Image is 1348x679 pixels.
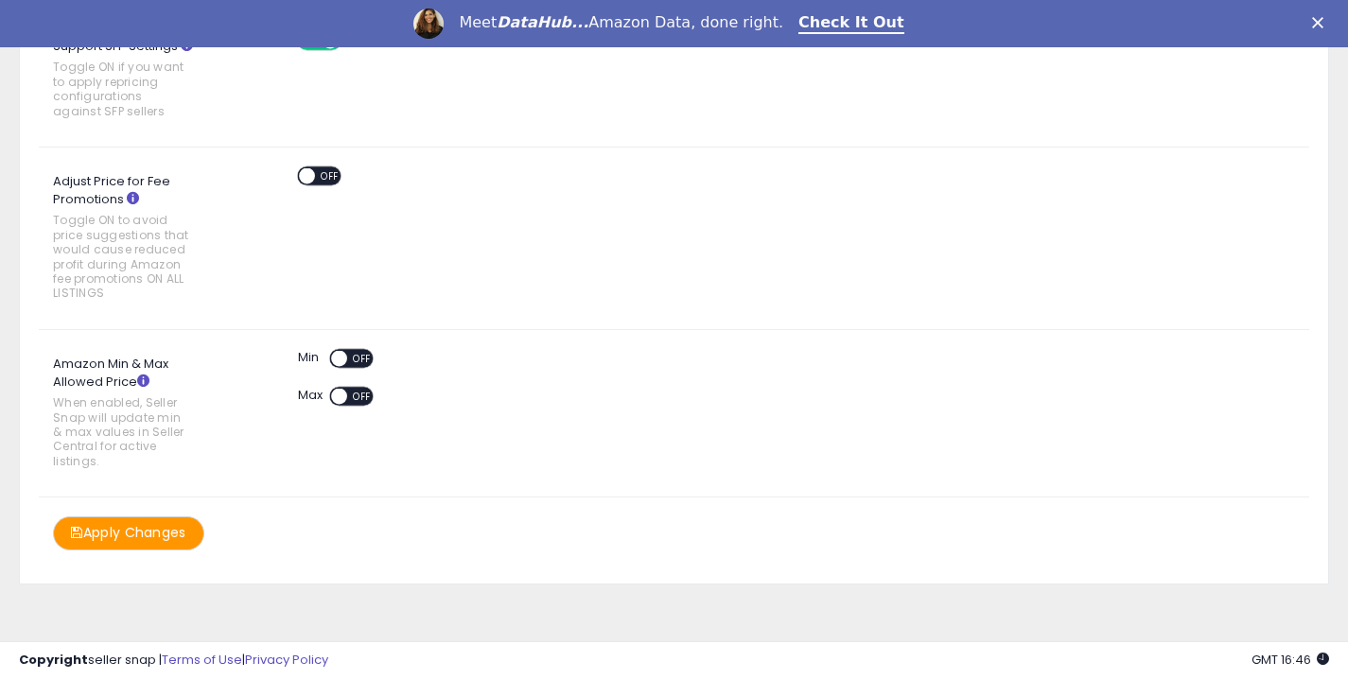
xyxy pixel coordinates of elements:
span: 2025-09-7 16:46 GMT [1252,651,1329,669]
div: Close [1312,17,1331,28]
i: DataHub... [497,13,588,31]
a: Check It Out [798,13,904,34]
span: Toggle ON to avoid price suggestions that would cause reduced profit during Amazon fee promotions... [53,213,189,301]
label: Min [298,349,310,367]
label: Max [298,387,310,405]
strong: Copyright [19,651,88,669]
span: OFF [347,351,377,367]
label: Adjust Price for Fee Promotions [39,166,227,310]
a: Privacy Policy [245,651,328,669]
span: OFF [347,389,377,405]
span: When enabled, Seller Snap will update min & max values in Seller Central for active listings. [53,395,189,468]
img: Profile image for Georgie [413,9,444,39]
button: Apply Changes [53,516,204,549]
span: ON [299,32,323,48]
div: seller snap | | [19,652,328,670]
label: Amazon Min & Max Allowed Price [39,349,227,478]
a: Terms of Use [162,651,242,669]
label: Support SFP Settings [39,31,227,128]
span: Toggle ON if you want to apply repricing configurations against SFP sellers [53,60,189,118]
div: Meet Amazon Data, done right. [459,13,783,32]
span: OFF [315,168,345,184]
